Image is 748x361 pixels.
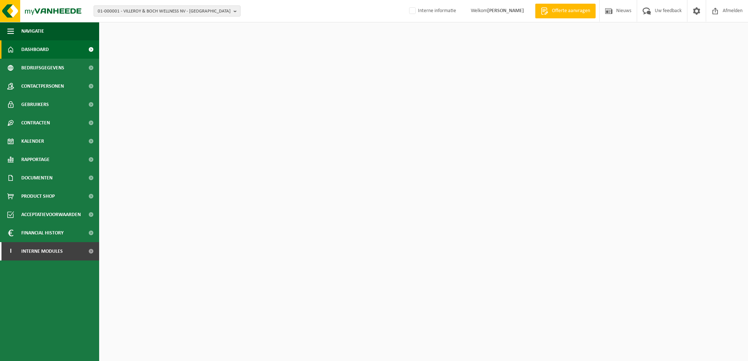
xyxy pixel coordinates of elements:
span: Kalender [21,132,44,150]
span: I [7,242,14,260]
span: Contactpersonen [21,77,64,95]
span: 01-000001 - VILLEROY & BOCH WELLNESS NV - [GEOGRAPHIC_DATA] [98,6,231,17]
span: Documenten [21,169,53,187]
span: Bedrijfsgegevens [21,59,64,77]
span: Dashboard [21,40,49,59]
span: Rapportage [21,150,50,169]
span: Offerte aanvragen [550,7,592,15]
label: Interne informatie [408,6,456,17]
span: Navigatie [21,22,44,40]
button: 01-000001 - VILLEROY & BOCH WELLNESS NV - [GEOGRAPHIC_DATA] [94,6,241,17]
span: Contracten [21,114,50,132]
span: Financial History [21,224,64,242]
span: Gebruikers [21,95,49,114]
span: Product Shop [21,187,55,205]
span: Interne modules [21,242,63,260]
span: Acceptatievoorwaarden [21,205,81,224]
strong: [PERSON_NAME] [487,8,524,14]
a: Offerte aanvragen [535,4,596,18]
